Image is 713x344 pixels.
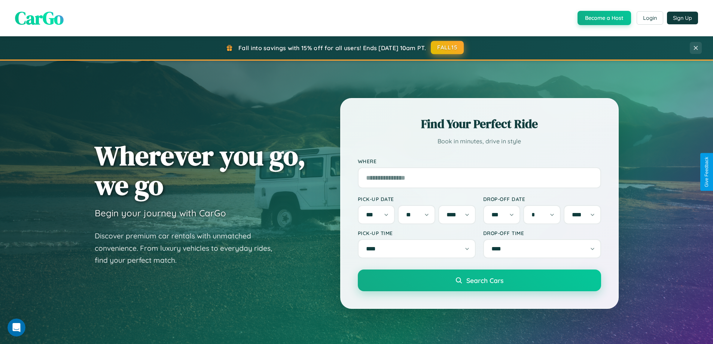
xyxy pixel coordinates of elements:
label: Where [358,158,601,164]
h3: Begin your journey with CarGo [95,207,226,219]
iframe: Intercom live chat [7,319,25,337]
label: Drop-off Date [483,196,601,202]
p: Book in minutes, drive in style [358,136,601,147]
div: Give Feedback [704,157,709,187]
button: Search Cars [358,270,601,291]
button: Login [637,11,663,25]
label: Pick-up Time [358,230,476,236]
button: Become a Host [578,11,631,25]
h2: Find Your Perfect Ride [358,116,601,132]
span: Fall into savings with 15% off for all users! Ends [DATE] 10am PT. [238,44,426,52]
h1: Wherever you go, we go [95,141,306,200]
p: Discover premium car rentals with unmatched convenience. From luxury vehicles to everyday rides, ... [95,230,282,267]
span: Search Cars [466,276,503,284]
span: CarGo [15,6,64,30]
label: Drop-off Time [483,230,601,236]
label: Pick-up Date [358,196,476,202]
button: Sign Up [667,12,698,24]
button: FALL15 [431,41,464,54]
